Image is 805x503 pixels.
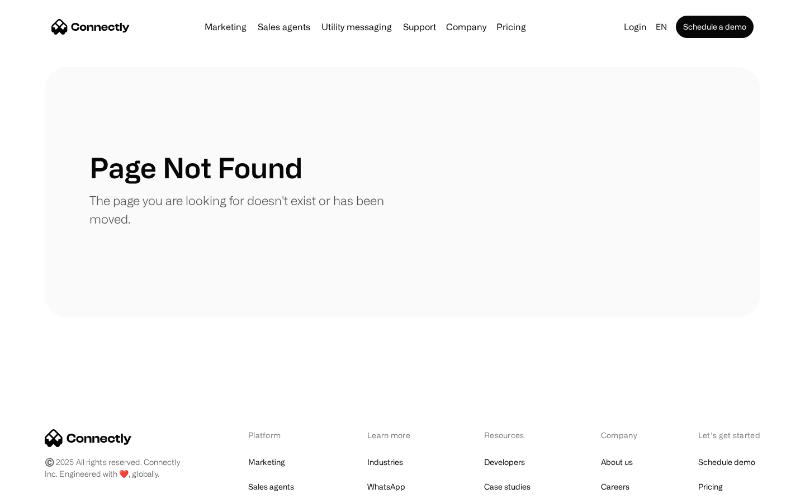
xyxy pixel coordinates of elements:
[601,479,629,495] a: Careers
[89,151,302,184] h1: Page Not Found
[367,454,403,470] a: Industries
[698,479,723,495] a: Pricing
[601,454,633,470] a: About us
[22,483,67,499] ul: Language list
[656,19,667,35] div: en
[446,19,486,35] div: Company
[253,22,315,31] a: Sales agents
[651,19,674,35] div: en
[601,429,640,441] div: Company
[443,19,490,35] div: Company
[200,22,251,31] a: Marketing
[248,429,309,441] div: Platform
[698,429,760,441] div: Let’s get started
[484,454,525,470] a: Developers
[51,18,130,35] a: home
[11,482,67,499] aside: Language selected: English
[248,454,285,470] a: Marketing
[89,191,402,228] p: The page you are looking for doesn't exist or has been moved.
[484,429,543,441] div: Resources
[698,454,755,470] a: Schedule demo
[399,22,441,31] a: Support
[492,22,531,31] a: Pricing
[367,479,405,495] a: WhatsApp
[317,22,396,31] a: Utility messaging
[484,479,531,495] a: Case studies
[248,479,294,495] a: Sales agents
[367,429,426,441] div: Learn more
[676,16,754,38] a: Schedule a demo
[619,19,651,35] a: Login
